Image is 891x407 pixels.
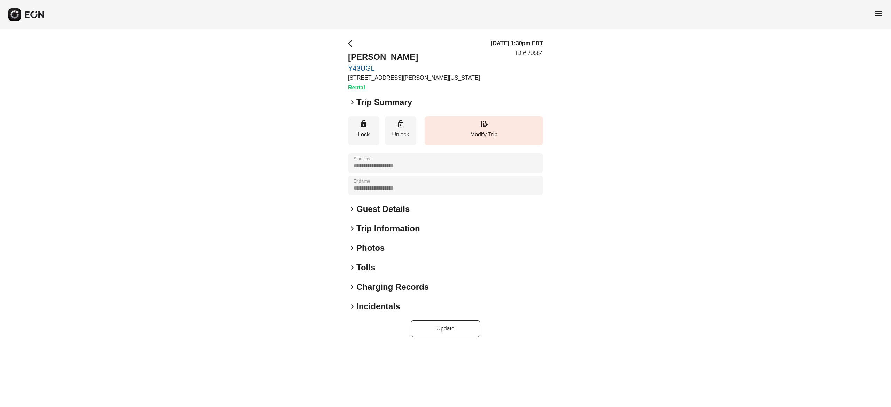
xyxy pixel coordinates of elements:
span: keyboard_arrow_right [348,98,356,106]
button: Lock [348,116,379,145]
h3: [DATE] 1:30pm EDT [491,39,543,48]
button: Modify Trip [425,116,543,145]
span: keyboard_arrow_right [348,302,356,311]
p: Lock [352,130,376,139]
span: edit_road [480,120,488,128]
h2: Photos [356,242,385,254]
h2: Trip Information [356,223,420,234]
span: arrow_back_ios [348,39,356,48]
p: Unlock [388,130,413,139]
span: keyboard_arrow_right [348,244,356,252]
span: keyboard_arrow_right [348,205,356,213]
h2: Incidentals [356,301,400,312]
span: menu [874,9,883,18]
h3: Rental [348,83,480,92]
span: keyboard_arrow_right [348,283,356,291]
h2: [PERSON_NAME] [348,51,480,63]
h2: Tolls [356,262,375,273]
h2: Charging Records [356,281,429,293]
p: [STREET_ADDRESS][PERSON_NAME][US_STATE] [348,74,480,82]
button: Update [411,320,480,337]
span: lock_open [396,120,405,128]
h2: Guest Details [356,203,410,215]
span: keyboard_arrow_right [348,224,356,233]
h2: Trip Summary [356,97,412,108]
p: Modify Trip [428,130,539,139]
a: Y43UGL [348,64,480,72]
p: ID # 70584 [516,49,543,57]
button: Unlock [385,116,416,145]
span: keyboard_arrow_right [348,263,356,272]
span: lock [360,120,368,128]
